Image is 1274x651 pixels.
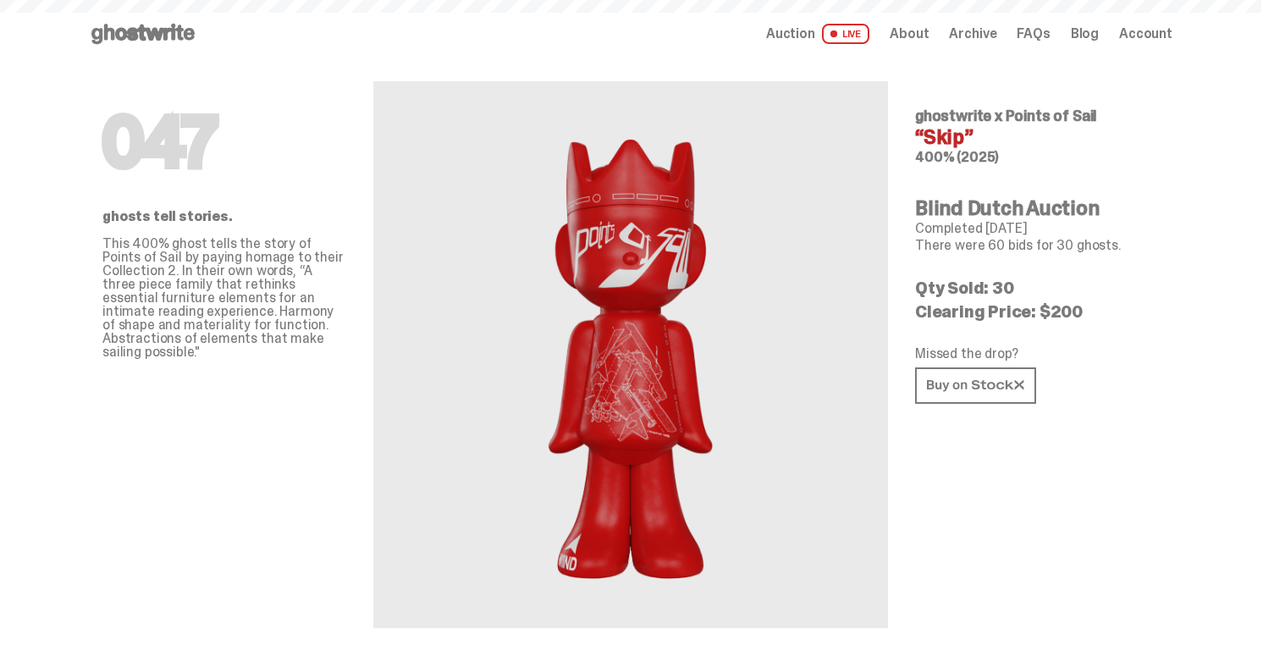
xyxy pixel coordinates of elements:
[766,24,869,44] a: Auction LIVE
[1017,27,1050,41] a: FAQs
[822,24,870,44] span: LIVE
[766,27,815,41] span: Auction
[915,148,999,166] span: 400% (2025)
[915,222,1159,235] p: Completed [DATE]
[1071,27,1099,41] a: Blog
[102,237,346,359] p: This 400% ghost tells the story of Points of Sail by paying homage to their Collection 2. In thei...
[102,210,346,223] p: ghosts tell stories.
[915,239,1159,252] p: There were 60 bids for 30 ghosts.
[915,198,1159,218] h4: Blind Dutch Auction
[530,122,731,588] img: Points of Sail&ldquo;Skip&rdquo;
[102,108,346,176] h1: 047
[915,127,1159,147] h4: “Skip”
[915,279,1159,296] p: Qty Sold: 30
[915,303,1159,320] p: Clearing Price: $200
[890,27,929,41] a: About
[1119,27,1172,41] a: Account
[949,27,996,41] a: Archive
[915,106,1096,126] span: ghostwrite x Points of Sail
[915,347,1159,361] p: Missed the drop?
